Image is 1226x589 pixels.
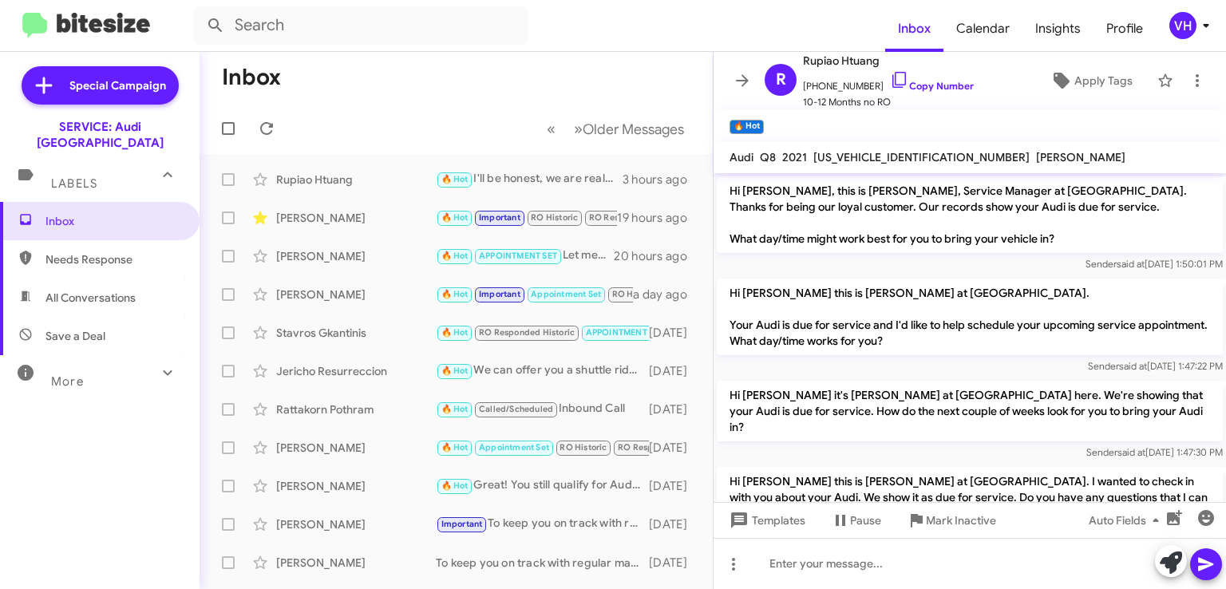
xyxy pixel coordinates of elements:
span: 🔥 Hot [441,480,469,491]
span: 2021 [782,150,807,164]
span: Auto Fields [1089,506,1165,535]
div: Can you please provide your current mileage or an estimate of it so I can pull up some options fo... [436,285,633,303]
div: [PERSON_NAME] [276,478,436,494]
span: All Conversations [45,290,136,306]
div: To keep you on track with regular maintenance service on your vehicle, we recommend from 1 year o... [436,515,649,533]
span: [PERSON_NAME] [1036,150,1125,164]
p: Hi [PERSON_NAME], this is [PERSON_NAME], Service Manager at [GEOGRAPHIC_DATA]. Thanks for being o... [717,176,1223,253]
span: Rupiao Htuang [803,51,974,70]
span: Older Messages [583,121,684,138]
button: Pause [818,506,894,535]
button: VH [1156,12,1208,39]
a: Calendar [943,6,1022,52]
a: Insights [1022,6,1094,52]
span: said at [1119,360,1147,372]
span: Special Campaign [69,77,166,93]
div: [DATE] [649,363,700,379]
span: [US_VEHICLE_IDENTIFICATION_NUMBER] [813,150,1030,164]
button: Templates [714,506,818,535]
span: Save a Deal [45,328,105,344]
div: [PERSON_NAME] [276,555,436,571]
span: Important [479,212,520,223]
span: Inbox [45,213,181,229]
div: Great! You still qualify for Audi Care so the 60k service is $1,199. It's $2,005.95 otherwise. [436,476,649,495]
div: To keep you on track with regular maintenance service on your vehicle, we recommend from 1 year o... [436,555,649,571]
span: [PHONE_NUMBER] [803,70,974,94]
div: [DATE] [649,440,700,456]
span: 🔥 Hot [441,404,469,414]
small: 🔥 Hot [730,120,764,134]
div: VH [1169,12,1196,39]
span: 🔥 Hot [441,212,469,223]
span: Sender [DATE] 1:47:22 PM [1088,360,1223,372]
div: We can offer you a shuttle ride within a 12 miles radius, otherwise we will have to try for anoth... [436,362,649,380]
span: Appointment Set [531,289,601,299]
div: a day ago [633,287,700,302]
div: 3 hours ago [623,172,700,188]
span: Templates [726,506,805,535]
a: Inbox [885,6,943,52]
div: [DATE] [649,325,700,341]
span: RO Responded Historic [589,212,685,223]
a: Special Campaign [22,66,179,105]
div: Rattakorn Pothram [276,401,436,417]
span: Needs Response [45,251,181,267]
button: Apply Tags [1032,66,1149,95]
nav: Page navigation example [538,113,694,145]
span: APPOINTMENT SET [586,327,664,338]
div: [PERSON_NAME] [276,287,436,302]
div: Let me know if you need anything else. Otherwise, I have you down for an oil change [DATE][DATE] ... [436,247,614,265]
button: Next [564,113,694,145]
span: Important [479,289,520,299]
span: Labels [51,176,97,191]
a: Profile [1094,6,1156,52]
div: [DATE] [649,401,700,417]
span: 🔥 Hot [441,174,469,184]
input: Search [193,6,528,45]
div: [PERSON_NAME] [276,248,436,264]
span: RO Historic [612,289,659,299]
span: » [574,119,583,139]
span: Q8 [760,150,776,164]
span: RO Responded Historic [479,327,575,338]
div: Rupiao Htuang [276,172,436,188]
div: [DATE] [649,555,700,571]
span: Sender [DATE] 1:47:30 PM [1086,446,1223,458]
span: Sender [DATE] 1:50:01 PM [1086,258,1223,270]
div: Of course. Let us know if you need anything [436,438,649,457]
span: Important [441,519,483,529]
span: R [776,67,786,93]
div: [PERSON_NAME] [276,516,436,532]
span: Apply Tags [1074,66,1133,95]
div: I'll be honest, we are really backed up on cars in service this week- short on technicians. It ma... [436,170,623,188]
span: Appointment Set [479,442,549,453]
a: Copy Number [890,80,974,92]
span: 🔥 Hot [441,442,469,453]
span: Pause [850,506,881,535]
span: RO Responded Historic [618,442,714,453]
span: 🔥 Hot [441,289,469,299]
p: Hi [PERSON_NAME] this is [PERSON_NAME] at [GEOGRAPHIC_DATA]. Your Audi is due for service and I'd... [717,279,1223,355]
span: Mark Inactive [926,506,996,535]
span: said at [1117,258,1145,270]
span: 🔥 Hot [441,327,469,338]
p: Hi [PERSON_NAME] it's [PERSON_NAME] at [GEOGRAPHIC_DATA] here. We're showing that your Audi is du... [717,381,1223,441]
div: Inbound Call [436,400,649,418]
div: [DATE] [649,516,700,532]
span: Audi [730,150,753,164]
div: 19 hours ago [617,210,700,226]
div: Jericho Resurreccion [276,363,436,379]
div: [PERSON_NAME] [276,440,436,456]
span: Called/Scheduled [479,404,553,414]
button: Previous [537,113,565,145]
span: said at [1117,446,1145,458]
span: APPOINTMENT SET [479,251,557,261]
div: 20 hours ago [614,248,700,264]
div: Hi, I just tried your phone number online but couldn't get through, can you give me a call? [436,323,649,342]
h1: Inbox [222,65,281,90]
span: More [51,374,84,389]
